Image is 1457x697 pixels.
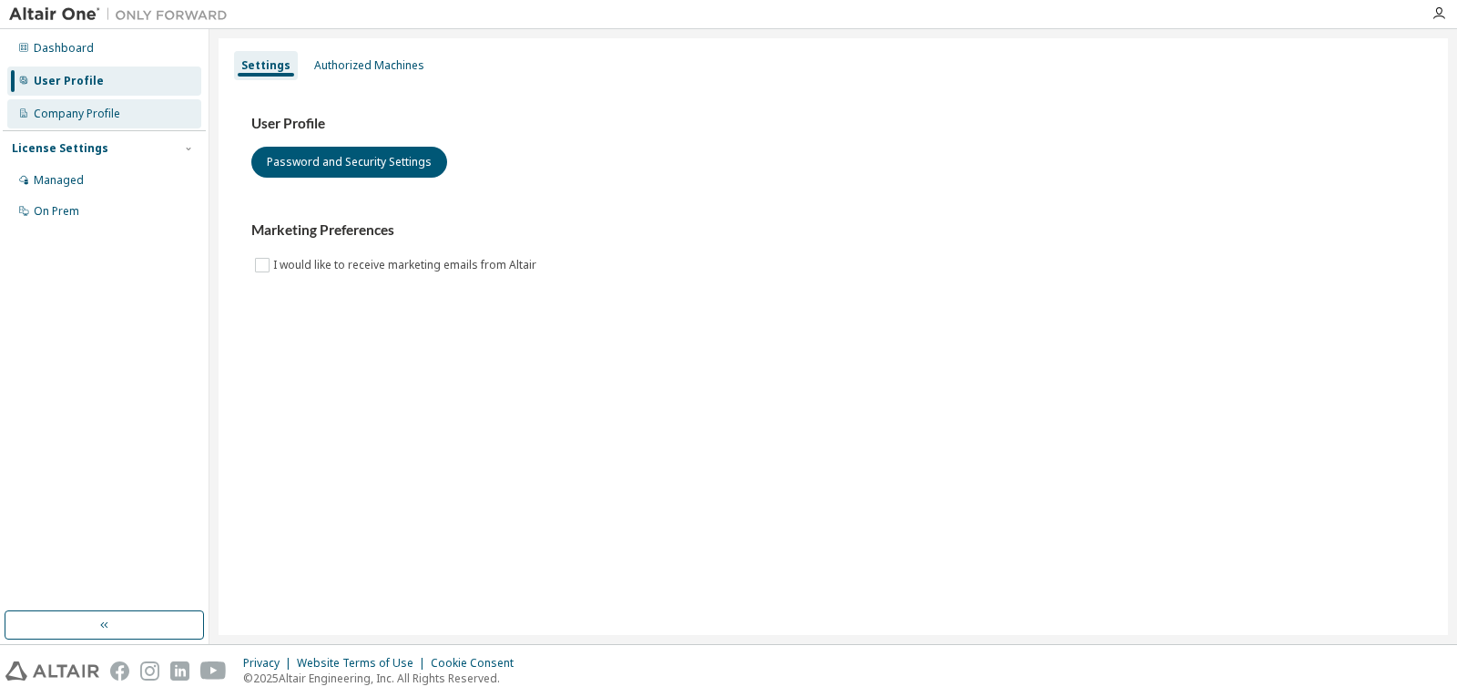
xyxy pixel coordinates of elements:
[34,204,79,219] div: On Prem
[34,74,104,88] div: User Profile
[431,656,525,671] div: Cookie Consent
[314,58,424,73] div: Authorized Machines
[297,656,431,671] div: Website Terms of Use
[241,58,290,73] div: Settings
[5,661,99,681] img: altair_logo.svg
[12,141,108,156] div: License Settings
[243,671,525,686] p: © 2025 Altair Engineering, Inc. All Rights Reserved.
[200,661,227,681] img: youtube.svg
[9,5,237,24] img: Altair One
[34,173,84,188] div: Managed
[110,661,129,681] img: facebook.svg
[170,661,189,681] img: linkedin.svg
[251,147,447,178] button: Password and Security Settings
[34,41,94,56] div: Dashboard
[251,115,1415,133] h3: User Profile
[140,661,159,681] img: instagram.svg
[34,107,120,121] div: Company Profile
[273,254,540,276] label: I would like to receive marketing emails from Altair
[243,656,297,671] div: Privacy
[251,221,1415,240] h3: Marketing Preferences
